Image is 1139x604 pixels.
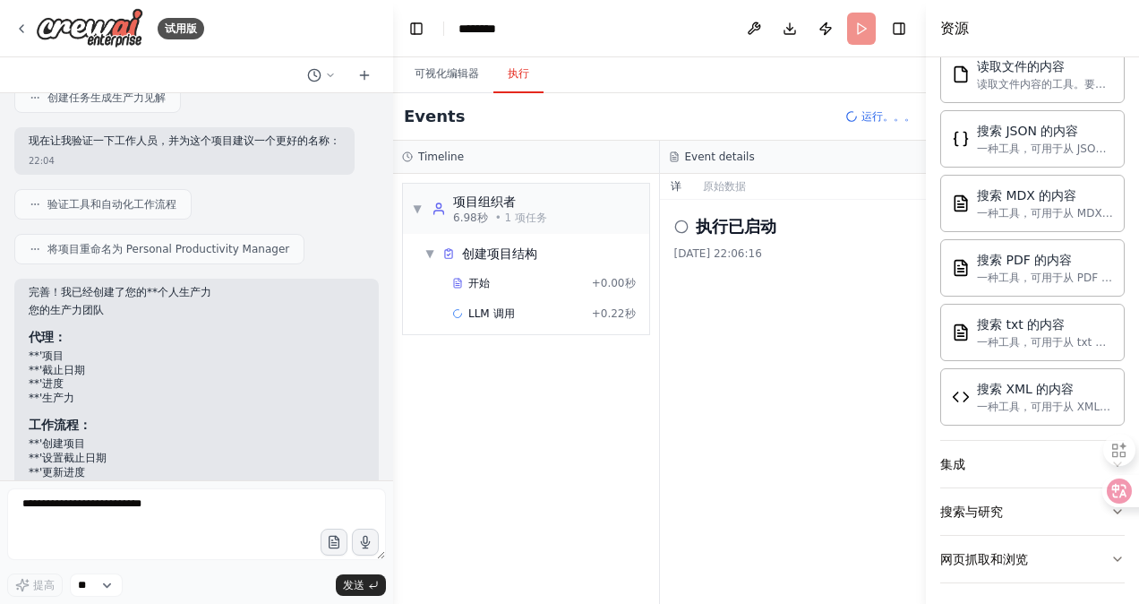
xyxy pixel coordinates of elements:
font: 0.22秒 [601,307,636,320]
div: 搜索与研究 [940,503,1003,521]
button: 执行 [493,56,544,93]
div: 一种工具，可用于从 XML 内容对查询进行语义搜索。 [977,400,1113,414]
div: 22:04 [29,154,55,168]
span: 发送 [343,578,364,592]
div: 搜索 JSON 的内容 [977,122,1113,140]
img: JSONSearch工具 [952,130,970,148]
span: 6.98秒 [453,211,488,225]
div: 一种工具，可用于从 PDF 内容中对查询进行语义搜索。 [977,271,1113,285]
img: TXTSearch工具 [952,324,970,341]
span: + [592,306,636,321]
div: 集成 [940,455,965,473]
div: 搜索 XML 的内容 [977,380,1113,398]
div: 网页抓取和浏览 [940,550,1028,568]
button: Start a new chat [350,65,379,86]
button: 详 [660,174,692,199]
nav: 面包屑 [458,20,559,38]
div: 读取文件内容的工具。要使用此工具，请提供“file_path”参数以及您要读取的文件的路径。（可选）提供“start_line”以从特定行开始读取，并提供“line_count”以限制读取的行数。 [977,77,1113,91]
span: 将项目重命名为 Personal Productivity Manager [47,242,289,256]
img: 商标 [36,8,143,48]
h2: 您的生产力团队 [29,304,364,318]
h3: Event details [685,150,755,164]
div: 一种工具，可用于从 MDX 的内容中对查询进行语义搜索。 [977,206,1113,220]
button: 发送 [336,574,386,596]
button: Switch to previous chat [300,65,343,86]
div: 一种工具，可用于从 JSON 的内容对查询进行语义搜索。 [977,142,1113,156]
button: 网页抓取和浏览 [940,536,1125,582]
button: Click to speak your automation idea [352,529,379,556]
img: PDFSearch工具 [952,259,970,277]
div: 试用版 [158,18,204,39]
h3: 工作流程： [29,416,364,434]
button: 原始数据 [692,174,757,199]
button: 提高 [7,574,63,597]
span: + [592,276,636,290]
span: 运行。。。 [861,109,915,124]
span: ▼ [412,202,423,216]
span: 验证工具和自动化工作流程 [47,197,176,211]
div: 一种工具，可用于从 txt 的内容中对查询进行语义搜索。 [977,335,1113,349]
button: Upload files [321,529,347,556]
h3: Timeline [418,150,464,164]
span: 开始 [468,276,490,290]
h3: 代理： [29,328,364,346]
p: 完善！我已经创建了您的**个人生产力 [29,286,364,300]
div: 搜索 MDX 的内容 [977,186,1113,204]
h2: Events [404,104,465,129]
div: 创建项目结构 [462,245,537,263]
div: 项目组织者 [453,193,547,211]
div: 搜索 txt 的内容 [977,315,1113,333]
span: • 1 项任务 [495,211,547,225]
button: 隐藏左侧边栏 [404,16,429,41]
div: 读取文件的内容 [977,57,1113,75]
button: 隐藏右侧边栏 [886,16,912,41]
button: 集成 [940,441,1125,488]
span: ▼ [424,246,435,261]
img: 文件读取工具 [952,65,970,83]
button: 可视化编辑器 [400,56,493,93]
span: 提高 [33,578,55,592]
div: 搜索 PDF 的内容 [977,251,1113,269]
button: 搜索与研究 [940,488,1125,535]
font: 0.00秒 [601,277,636,289]
h2: 执行已启动 [696,214,776,239]
p: 现在让我验证一下工作人员，并为这个项目建议一个更好的名称： [29,134,340,149]
span: 创建任务生成生产力见解 [47,91,166,105]
img: MDXSearch工具 [952,194,970,212]
img: XMLSearch工具 [952,388,970,406]
div: [DATE] 22:06:16 [674,246,912,261]
span: LLM 调用 [468,306,515,321]
h4: 资源 [940,18,969,39]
